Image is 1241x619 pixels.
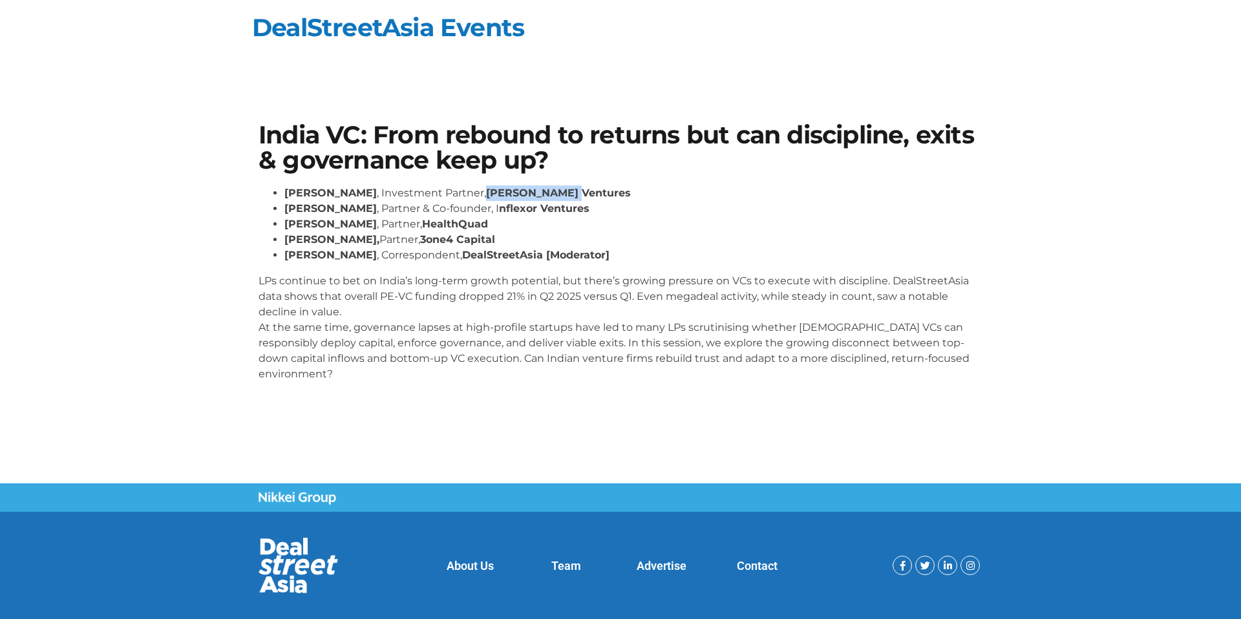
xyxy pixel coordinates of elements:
strong: [PERSON_NAME] [284,187,377,199]
li: , Partner, [284,216,982,232]
a: DealStreetAsia Events [252,12,524,43]
strong: nflexor Ventures [499,202,589,215]
li: , Partner & Co-founder, I [284,201,982,216]
li: , Investment Partner, [284,185,982,201]
p: LPs continue to bet on India’s long-term growth potential, but there’s growing pressure on VCs to... [259,273,982,382]
a: Team [551,559,581,572]
img: Nikkei Group [259,492,336,505]
h1: India VC: From rebound to returns but can discipline, exits & governance keep up? [259,123,982,173]
strong: [PERSON_NAME] [284,218,377,230]
strong: [PERSON_NAME] [284,202,377,215]
strong: [PERSON_NAME] [284,249,377,261]
strong: DealStreetAsia [Moderator] [462,249,610,261]
li: , Correspondent, [284,247,982,263]
li: Partner, [284,232,982,247]
strong: [PERSON_NAME], [284,233,379,246]
a: About Us [447,559,494,572]
strong: HealthQuad [422,218,488,230]
a: Advertise [637,559,686,572]
strong: 3one4 Capital [420,233,495,246]
strong: [PERSON_NAME] Ventures [486,187,631,199]
a: Contact [737,559,778,572]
